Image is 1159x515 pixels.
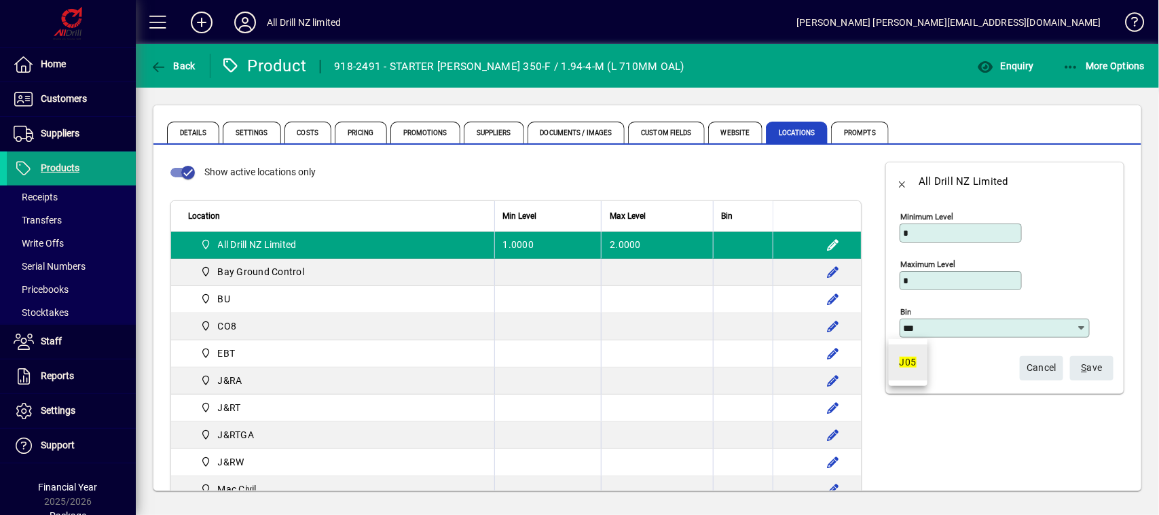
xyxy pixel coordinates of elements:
a: Transfers [7,209,136,232]
span: Bay Ground Control [218,265,305,279]
button: Enquiry [974,54,1037,78]
span: Enquiry [977,60,1033,71]
div: All Drill NZ Limited [919,171,1008,192]
span: Serial Numbers [14,261,86,272]
a: Settings [7,394,136,428]
span: J&RT [218,401,241,414]
span: Documents / Images [528,122,625,143]
span: Suppliers [41,128,79,139]
button: Back [886,165,919,198]
a: Home [7,48,136,82]
span: J&RW [218,455,244,469]
span: CO8 [195,318,242,334]
span: Customers [41,93,87,104]
span: EBT [218,347,236,360]
app-page-header-button: Back [136,54,210,78]
div: All Drill NZ limited [267,12,342,33]
span: Prompts [831,122,889,143]
span: Settings [223,122,281,143]
span: Home [41,58,66,69]
div: [PERSON_NAME] [PERSON_NAME][EMAIL_ADDRESS][DOMAIN_NAME] [796,12,1101,33]
a: Staff [7,325,136,359]
button: Save [1070,356,1114,380]
span: All Drill NZ Limited [218,238,297,251]
button: Back [147,54,199,78]
span: Suppliers [464,122,524,143]
span: Custom Fields [628,122,704,143]
span: J&RTGA [218,428,255,442]
button: Add [180,10,223,35]
span: Back [150,60,196,71]
a: Serial Numbers [7,255,136,278]
a: Pricebooks [7,278,136,301]
span: Financial Year [39,482,98,493]
span: More Options [1063,60,1145,71]
mat-option: J05 [889,344,927,380]
span: Costs [284,122,332,143]
span: J&RA [195,372,248,389]
a: Knowledge Base [1115,3,1142,47]
span: Pricebooks [14,284,69,295]
span: Write Offs [14,238,64,249]
span: J&RTGA [195,427,259,443]
span: Min Level [503,209,537,224]
button: Cancel [1020,356,1063,380]
span: Show active locations only [204,166,316,177]
a: Support [7,429,136,463]
a: Stocktakes [7,301,136,324]
span: Promotions [390,122,460,143]
span: Max Level [610,209,646,224]
a: Write Offs [7,232,136,255]
span: All Drill NZ Limited [195,236,302,253]
td: 2.0000 [601,232,712,259]
em: J05 [900,357,917,368]
td: 1.0000 [494,232,602,259]
span: CO8 [218,319,237,333]
span: Reports [41,370,74,381]
span: Mac Civil [218,482,257,496]
span: Transfers [14,215,62,226]
a: Suppliers [7,117,136,151]
mat-label: Minimum level [900,212,953,221]
span: Pricing [335,122,387,143]
span: Locations [766,122,828,143]
span: S [1082,362,1087,373]
a: Reports [7,359,136,393]
span: Receipts [14,192,58,202]
span: J&RW [195,454,250,470]
span: Mac Civil [195,481,262,497]
span: ave [1082,357,1103,379]
span: Details [167,122,219,143]
span: BU [218,292,231,306]
span: Bin [722,209,733,224]
span: Website [708,122,763,143]
span: Bay Ground Control [195,264,310,280]
span: EBT [195,345,240,361]
div: Product [221,55,307,77]
div: 918-2491 - STARTER [PERSON_NAME] 350-F / 1.94-4-M (L 710MM OAL) [334,56,684,77]
a: Receipts [7,185,136,209]
mat-label: Maximum level [900,260,955,269]
span: Support [41,440,75,450]
span: BU [195,291,236,307]
span: Settings [41,405,75,416]
span: J&RT [195,399,246,416]
span: Cancel [1027,357,1056,379]
mat-label: Bin [900,307,911,317]
button: Profile [223,10,267,35]
span: Stocktakes [14,307,69,318]
span: J&RA [218,374,242,387]
button: More Options [1059,54,1149,78]
span: Staff [41,336,62,347]
span: Products [41,162,79,173]
span: Location [188,209,220,224]
a: Customers [7,82,136,116]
